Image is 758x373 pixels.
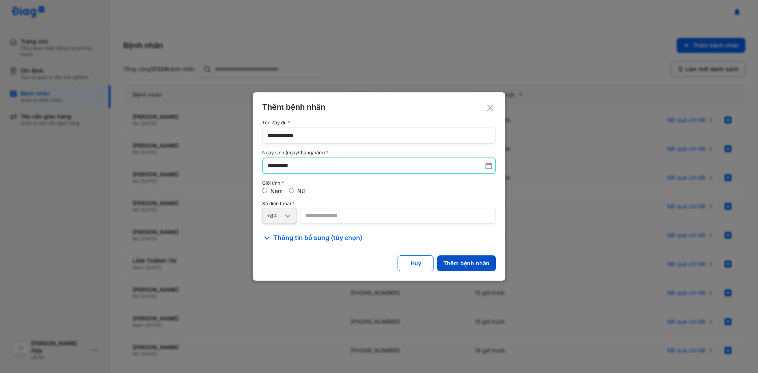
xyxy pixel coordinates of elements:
div: Ngày sinh (ngày/tháng/năm) [262,150,496,156]
div: Số điện thoại [262,201,496,206]
label: Nam [270,187,283,194]
button: Huỷ [398,255,434,271]
div: Thêm bệnh nhân [443,260,490,267]
div: Giới tính [262,180,496,186]
label: Nữ [297,187,305,194]
div: +84 [266,212,283,219]
div: Tên đầy đủ [262,120,496,126]
span: Thông tin bổ sung (tùy chọn) [273,233,362,243]
div: Thêm bệnh nhân [262,102,496,112]
button: Thêm bệnh nhân [437,255,496,271]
